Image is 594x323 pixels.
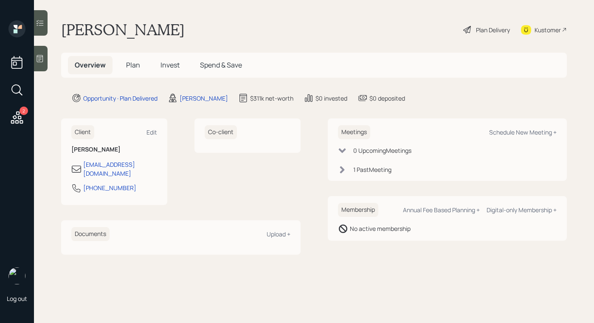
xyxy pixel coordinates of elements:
[7,295,27,303] div: Log out
[353,165,391,174] div: 1 Past Meeting
[476,25,510,34] div: Plan Delivery
[126,60,140,70] span: Plan
[338,203,378,217] h6: Membership
[315,94,347,103] div: $0 invested
[350,224,411,233] div: No active membership
[205,125,237,139] h6: Co-client
[160,60,180,70] span: Invest
[267,230,290,238] div: Upload +
[61,20,185,39] h1: [PERSON_NAME]
[369,94,405,103] div: $0 deposited
[250,94,293,103] div: $311k net-worth
[83,94,158,103] div: Opportunity · Plan Delivered
[535,25,561,34] div: Kustomer
[200,60,242,70] span: Spend & Save
[83,160,157,178] div: [EMAIL_ADDRESS][DOMAIN_NAME]
[146,128,157,136] div: Edit
[8,267,25,284] img: aleksandra-headshot.png
[487,206,557,214] div: Digital-only Membership +
[180,94,228,103] div: [PERSON_NAME]
[489,128,557,136] div: Schedule New Meeting +
[71,125,94,139] h6: Client
[83,183,136,192] div: [PHONE_NUMBER]
[71,227,110,241] h6: Documents
[75,60,106,70] span: Overview
[71,146,157,153] h6: [PERSON_NAME]
[353,146,411,155] div: 0 Upcoming Meeting s
[20,107,28,115] div: 2
[338,125,370,139] h6: Meetings
[403,206,480,214] div: Annual Fee Based Planning +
